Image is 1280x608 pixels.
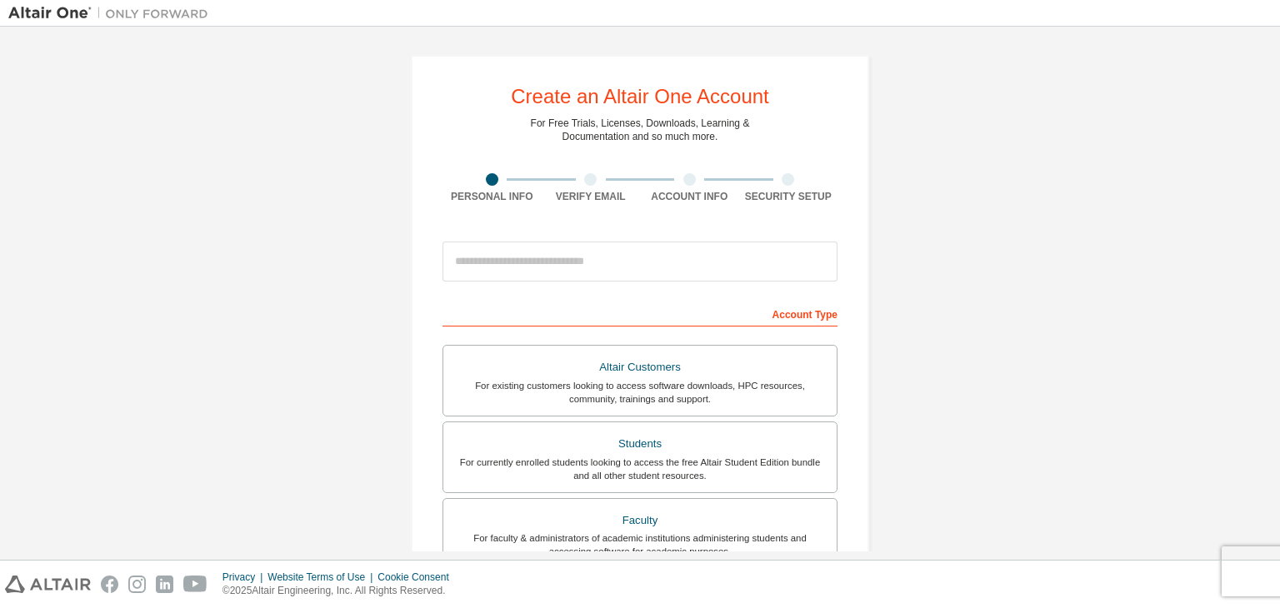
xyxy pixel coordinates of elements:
[442,300,837,326] div: Account Type
[640,190,739,203] div: Account Info
[542,190,641,203] div: Verify Email
[453,356,827,379] div: Altair Customers
[156,576,173,593] img: linkedin.svg
[377,571,458,584] div: Cookie Consent
[222,584,459,598] p: © 2025 Altair Engineering, Inc. All Rights Reserved.
[531,117,750,143] div: For Free Trials, Licenses, Downloads, Learning & Documentation and so much more.
[453,432,827,456] div: Students
[183,576,207,593] img: youtube.svg
[222,571,267,584] div: Privacy
[453,379,827,406] div: For existing customers looking to access software downloads, HPC resources, community, trainings ...
[267,571,377,584] div: Website Terms of Use
[453,531,827,558] div: For faculty & administrators of academic institutions administering students and accessing softwa...
[453,509,827,532] div: Faculty
[511,87,769,107] div: Create an Altair One Account
[8,5,217,22] img: Altair One
[453,456,827,482] div: For currently enrolled students looking to access the free Altair Student Edition bundle and all ...
[442,190,542,203] div: Personal Info
[128,576,146,593] img: instagram.svg
[739,190,838,203] div: Security Setup
[101,576,118,593] img: facebook.svg
[5,576,91,593] img: altair_logo.svg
